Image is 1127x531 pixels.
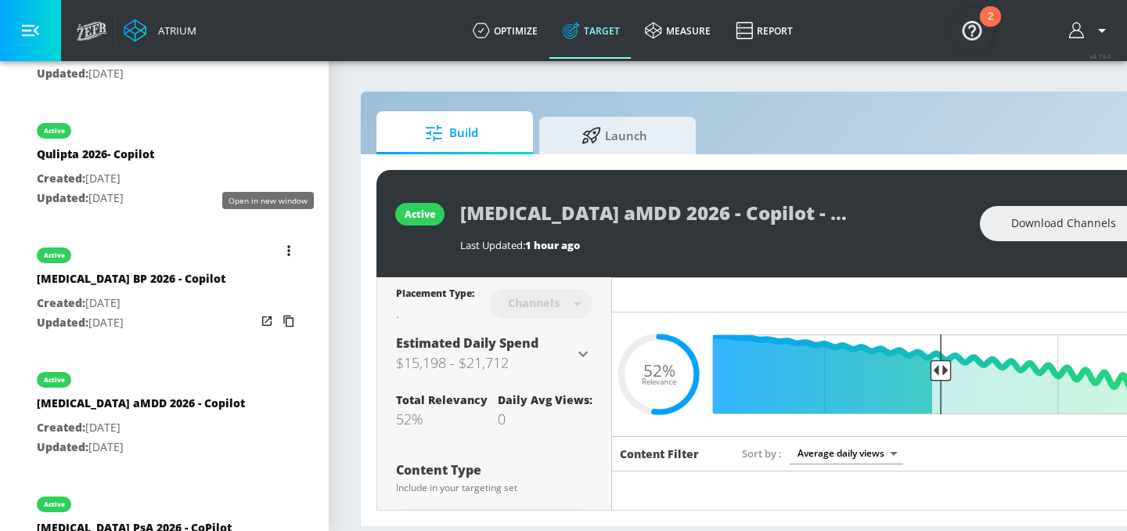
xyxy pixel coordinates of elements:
[37,396,245,418] div: [MEDICAL_DATA] aMDD 2026 - Copilot
[790,442,903,464] div: Average daily views
[396,334,538,352] span: Estimated Daily Spend
[37,146,154,169] div: Qulipta 2026- Copilot
[950,8,994,52] button: Open Resource Center, 2 new notifications
[396,483,592,493] div: Include in your targeting set
[500,296,567,309] div: Channels
[1089,52,1111,60] span: v 4.19.0
[460,238,964,252] div: Last Updated:
[37,315,88,330] span: Updated:
[632,2,723,59] a: measure
[620,446,699,461] h6: Content Filter
[37,190,88,205] span: Updated:
[25,107,304,219] div: activeQulipta 2026- CopilotCreated:[DATE]Updated:[DATE]
[396,287,474,303] div: Placement Type:
[37,169,154,189] p: [DATE]
[396,352,574,374] h3: $15,198 - $21,712
[392,114,511,152] span: Build
[643,362,675,378] span: 52%
[152,23,196,38] div: Atrium
[37,438,245,457] p: [DATE]
[37,271,225,294] div: [MEDICAL_DATA] BP 2026 - Copilot
[525,238,580,252] span: 1 hour ago
[396,334,592,374] div: Estimated Daily Spend$15,198 - $21,712
[44,251,65,259] div: active
[44,376,65,384] div: active
[405,208,435,221] div: active
[642,378,676,386] span: Relevance
[25,232,304,344] div: active[MEDICAL_DATA] BP 2026 - CopilotCreated:[DATE]Updated:[DATE]
[396,464,592,476] div: Content Type
[460,2,550,59] a: optimize
[44,127,65,135] div: active
[988,16,993,37] div: 2
[25,356,304,468] div: active[MEDICAL_DATA] aMDD 2026 - CopilotCreated:[DATE]Updated:[DATE]
[498,392,592,407] div: Daily Avg Views:
[396,392,488,407] div: Total Relevancy
[37,189,154,208] p: [DATE]
[37,418,245,438] p: [DATE]
[37,66,88,81] span: Updated:
[37,313,225,333] p: [DATE]
[37,64,200,84] p: [DATE]
[37,294,225,313] p: [DATE]
[37,420,85,435] span: Created:
[44,500,65,508] div: active
[222,192,314,209] div: Open in new window
[396,410,488,428] div: 52%
[37,439,88,454] span: Updated:
[498,410,592,428] div: 0
[550,2,632,59] a: Target
[723,2,805,59] a: Report
[124,19,196,42] a: Atrium
[1011,214,1116,233] span: Download Channels
[37,171,85,186] span: Created:
[37,295,85,310] span: Created:
[742,446,782,461] span: Sort by
[555,117,674,154] span: Launch
[278,310,300,332] button: Copy Targeting Set Link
